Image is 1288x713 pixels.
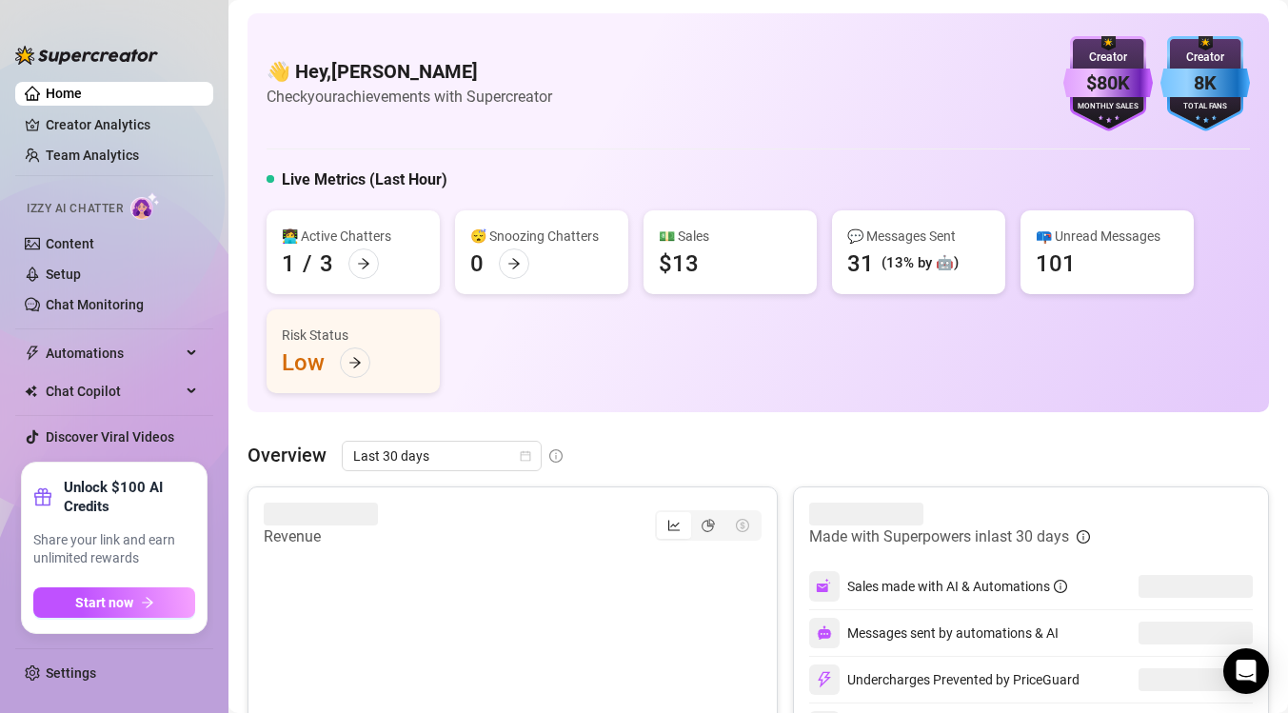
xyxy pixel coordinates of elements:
[847,226,990,247] div: 💬 Messages Sent
[46,297,144,312] a: Chat Monitoring
[320,248,333,279] div: 3
[1063,101,1153,113] div: Monthly Sales
[46,338,181,368] span: Automations
[1160,36,1250,131] img: blue-badge-DgoSNQY1.svg
[736,519,749,532] span: dollar-circle
[1036,226,1179,247] div: 📪 Unread Messages
[46,376,181,406] span: Chat Copilot
[847,248,874,279] div: 31
[1160,101,1250,113] div: Total Fans
[64,478,195,516] strong: Unlock $100 AI Credits
[46,148,139,163] a: Team Analytics
[248,441,327,469] article: Overview
[33,487,52,506] span: gift
[1160,69,1250,98] div: 8K
[25,346,40,361] span: thunderbolt
[267,58,552,85] h4: 👋 Hey, [PERSON_NAME]
[282,248,295,279] div: 1
[1054,580,1067,593] span: info-circle
[46,86,82,101] a: Home
[15,46,158,65] img: logo-BBDzfeDw.svg
[267,85,552,109] article: Check your achievements with Supercreator
[25,385,37,398] img: Chat Copilot
[816,671,833,688] img: svg%3e
[27,200,123,218] span: Izzy AI Chatter
[46,236,94,251] a: Content
[282,168,447,191] h5: Live Metrics (Last Hour)
[882,252,959,275] div: (13% by 🤖)
[1077,530,1090,544] span: info-circle
[130,192,160,220] img: AI Chatter
[1223,648,1269,694] div: Open Intercom Messenger
[282,226,425,247] div: 👩‍💻 Active Chatters
[659,226,802,247] div: 💵 Sales
[1063,49,1153,67] div: Creator
[1063,69,1153,98] div: $80K
[847,576,1067,597] div: Sales made with AI & Automations
[1036,248,1076,279] div: 101
[46,267,81,282] a: Setup
[549,449,563,463] span: info-circle
[816,578,833,595] img: svg%3e
[1160,49,1250,67] div: Creator
[659,248,699,279] div: $13
[507,257,521,270] span: arrow-right
[264,525,378,548] article: Revenue
[809,525,1069,548] article: Made with Superpowers in last 30 days
[470,248,484,279] div: 0
[809,664,1080,695] div: Undercharges Prevented by PriceGuard
[655,510,762,541] div: segmented control
[357,257,370,270] span: arrow-right
[282,325,425,346] div: Risk Status
[348,356,362,369] span: arrow-right
[46,429,174,445] a: Discover Viral Videos
[353,442,530,470] span: Last 30 days
[33,587,195,618] button: Start nowarrow-right
[470,226,613,247] div: 😴 Snoozing Chatters
[33,531,195,568] span: Share your link and earn unlimited rewards
[667,519,681,532] span: line-chart
[520,450,531,462] span: calendar
[702,519,715,532] span: pie-chart
[46,665,96,681] a: Settings
[46,109,198,140] a: Creator Analytics
[817,625,832,641] img: svg%3e
[1063,36,1153,131] img: purple-badge-B9DA21FR.svg
[75,595,133,610] span: Start now
[141,596,154,609] span: arrow-right
[809,618,1059,648] div: Messages sent by automations & AI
